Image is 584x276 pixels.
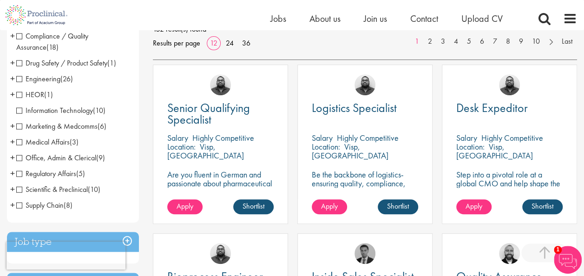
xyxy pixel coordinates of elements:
[167,199,203,214] a: Apply
[466,201,482,211] span: Apply
[456,102,563,114] a: Desk Expeditor
[312,141,388,161] p: Visp, [GEOGRAPHIC_DATA]
[64,200,72,210] span: (8)
[10,87,15,101] span: +
[96,153,105,163] span: (9)
[16,137,70,147] span: Medical Affairs
[410,36,424,47] a: 1
[16,121,98,131] span: Marketing & Medcomms
[410,13,438,25] a: Contact
[488,36,502,47] a: 7
[312,170,418,205] p: Be the backbone of logistics-ensuring quality, compliance, and smooth operations in a dynamic env...
[192,132,254,143] p: Highly Competitive
[462,36,476,47] a: 5
[378,199,418,214] a: Shortlist
[16,169,85,178] span: Regulatory Affairs
[10,166,15,180] span: +
[76,169,85,178] span: (5)
[456,132,477,143] span: Salary
[423,36,437,47] a: 2
[554,246,562,254] span: 1
[88,184,100,194] span: (10)
[16,105,93,115] span: Information Technology
[16,153,105,163] span: Office, Admin & Clerical
[16,200,72,210] span: Supply Chain
[93,105,105,115] span: (10)
[16,184,100,194] span: Scientific & Preclinical
[456,100,528,116] span: Desk Expeditor
[481,132,543,143] p: Highly Competitive
[522,199,563,214] a: Shortlist
[16,74,60,84] span: Engineering
[337,132,399,143] p: Highly Competitive
[10,151,15,164] span: +
[233,199,274,214] a: Shortlist
[239,38,254,48] a: 36
[364,13,387,25] a: Join us
[167,141,196,152] span: Location:
[16,105,105,115] span: Information Technology
[312,132,333,143] span: Salary
[16,200,64,210] span: Supply Chain
[16,90,53,99] span: HEOR
[210,74,231,95] img: Ashley Bennett
[98,121,106,131] span: (6)
[10,135,15,149] span: +
[475,36,489,47] a: 6
[16,169,76,178] span: Regulatory Affairs
[16,58,116,68] span: Drug Safety / Product Safety
[10,56,15,70] span: +
[44,90,53,99] span: (1)
[499,74,520,95] img: Ashley Bennett
[312,199,347,214] a: Apply
[107,58,116,68] span: (1)
[167,170,274,223] p: Are you fluent in German and passionate about pharmaceutical compliance? Ready to take the lead i...
[16,31,88,52] span: Compliance / Quality Assurance
[10,198,15,212] span: +
[16,121,106,131] span: Marketing & Medcomms
[499,243,520,264] img: Jordan Kiely
[7,232,139,252] h3: Job type
[70,137,79,147] span: (3)
[177,201,193,211] span: Apply
[16,90,44,99] span: HEOR
[309,13,341,25] a: About us
[501,36,515,47] a: 8
[210,243,231,264] img: Ashley Bennett
[270,13,286,25] span: Jobs
[153,36,200,50] span: Results per page
[223,38,237,48] a: 24
[436,36,450,47] a: 3
[554,246,582,274] img: Chatbot
[557,36,577,47] a: Last
[312,100,397,116] span: Logistics Specialist
[354,243,375,264] a: Carl Gbolade
[167,132,188,143] span: Salary
[16,58,107,68] span: Drug Safety / Product Safety
[16,153,96,163] span: Office, Admin & Clerical
[10,119,15,133] span: +
[167,102,274,125] a: Senior Qualifying Specialist
[46,42,59,52] span: (18)
[16,184,88,194] span: Scientific & Preclinical
[16,74,73,84] span: Engineering
[456,170,563,197] p: Step into a pivotal role at a global CMO and help shape the future of healthcare.
[312,102,418,114] a: Logistics Specialist
[10,29,15,43] span: +
[7,242,125,269] iframe: reCAPTCHA
[207,38,221,48] a: 12
[456,141,485,152] span: Location:
[167,141,244,161] p: Visp, [GEOGRAPHIC_DATA]
[449,36,463,47] a: 4
[354,74,375,95] img: Ashley Bennett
